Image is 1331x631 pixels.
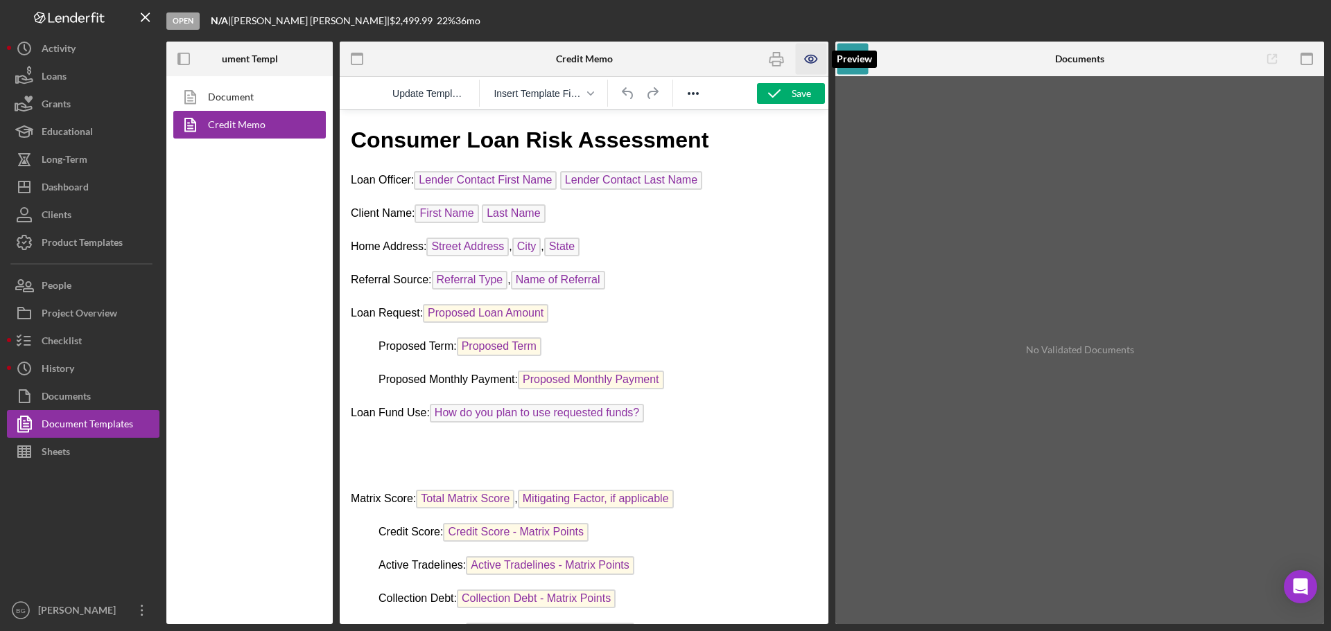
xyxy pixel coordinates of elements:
[7,173,159,201] button: Dashboard
[7,438,159,465] button: Sheets
[7,118,159,145] button: Educational
[205,127,240,146] span: State
[211,15,228,26] b: N/A
[7,327,159,355] button: Checklist
[178,380,334,398] span: Mitigating Factor, if applicable
[42,201,71,232] div: Clients
[83,194,209,213] span: Proposed Loan Amount
[7,382,159,410] button: Documents
[7,596,159,624] button: BG[PERSON_NAME]
[1284,570,1317,603] div: Open Intercom Messenger
[42,438,70,469] div: Sheets
[11,260,478,283] p: Proposed Monthly Payment:
[11,15,478,46] h1: Consumer Loan Risk Assessment
[42,90,71,121] div: Grants
[11,294,478,316] p: Loan Fund Use:
[455,15,480,26] div: 36 mo
[7,201,159,229] button: Clients
[42,410,133,441] div: Document Templates
[74,61,217,80] span: Lender Contact First Name
[7,410,159,438] button: Document Templates
[7,299,159,327] button: Project Overview
[205,53,295,64] b: Document Templates
[7,272,159,299] button: People
[211,15,231,26] div: |
[16,607,26,614] text: BG
[42,382,91,414] div: Documents
[103,413,249,432] span: Credit Score - Matrix Points
[42,272,71,303] div: People
[7,355,159,382] button: History
[7,229,159,256] button: Product Templates
[7,145,159,173] button: Long-Term
[173,83,319,111] a: Document
[641,84,664,103] button: Redo
[11,413,478,435] p: Credit Score:
[90,294,304,312] span: How do you plan to use requested funds?
[11,161,478,183] p: Referral Source: ,
[7,62,159,90] button: Loans
[117,479,276,498] span: Collection Debt - Matrix Points
[42,118,93,149] div: Educational
[494,88,582,99] span: Insert Template Field
[42,173,89,204] div: Dashboard
[42,327,82,358] div: Checklist
[11,446,478,468] p: Active Tradelines:
[173,127,202,146] span: City
[87,127,169,146] span: Street Address
[42,35,76,66] div: Activity
[75,94,139,113] span: First Name
[11,380,478,402] p: Matrix Score: ,
[488,84,599,103] button: Insert Template Field
[166,12,200,30] div: Open
[681,84,705,103] button: Reveal or hide additional toolbar items
[390,15,437,26] div: $2,499.99
[11,479,478,501] p: Collection Debt:
[11,61,478,83] p: Loan Officer:
[387,84,471,103] button: Reset the template to the current product template value
[556,53,613,64] b: Credit Memo
[171,161,266,179] span: Name of Referral
[42,62,67,94] div: Loans
[757,83,825,104] button: Save
[92,161,168,179] span: Referral Type
[11,94,478,116] p: Client Name:
[392,88,465,99] span: Update Template
[142,94,205,113] span: Last Name
[117,227,202,246] span: Proposed Term
[437,15,455,26] div: 22 %
[35,596,125,628] div: [PERSON_NAME]
[231,15,390,26] div: [PERSON_NAME] [PERSON_NAME] |
[76,380,175,398] span: Total Matrix Score
[340,110,828,624] iframe: Rich Text Area
[126,446,295,465] span: Active Tradelines - Matrix Points
[11,513,478,535] p: Bank Statements:
[616,84,640,103] button: Undo
[178,260,324,279] span: Proposed Monthly Payment
[42,299,117,330] div: Project Overview
[126,513,295,531] span: Bank Statements - Matrix Points
[42,229,123,260] div: Product Templates
[7,90,159,118] button: Grants
[7,35,159,62] button: Activity
[42,355,74,386] div: History
[42,145,87,177] div: Long-Term
[842,83,1317,617] div: No Validated Documents
[792,83,811,104] div: Save
[11,194,478,216] p: Loan Request:
[173,111,319,139] a: Credit Memo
